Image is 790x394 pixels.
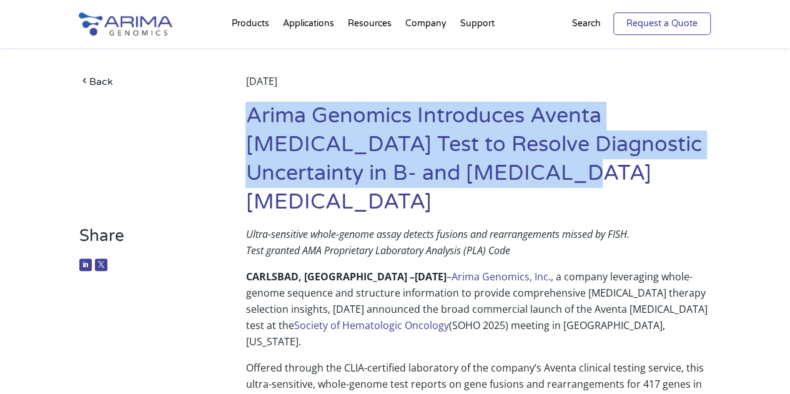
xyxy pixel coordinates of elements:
[451,270,548,283] a: Arima Genomics, Inc
[414,270,446,283] b: [DATE]
[245,102,711,226] h1: Arima Genomics Introduces Aventa [MEDICAL_DATA] Test to Resolve Diagnostic Uncertainty in B- and ...
[245,73,711,102] div: [DATE]
[245,227,629,241] em: Ultra-sensitive whole-genome assay detects fusions and rearrangements missed by FISH.
[245,268,711,360] p: – ., a company leveraging whole-genome sequence and structure information to provide comprehensiv...
[79,12,172,36] img: Arima-Genomics-logo
[572,16,601,32] p: Search
[294,318,448,332] a: Society of Hematologic Oncology
[79,226,211,255] h3: Share
[79,73,211,90] a: Back
[613,12,711,35] a: Request a Quote
[245,244,510,257] em: Test granted AMA Proprietary Laboratory Analysis (PLA) Code
[245,270,414,283] b: CARLSBAD, [GEOGRAPHIC_DATA] –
